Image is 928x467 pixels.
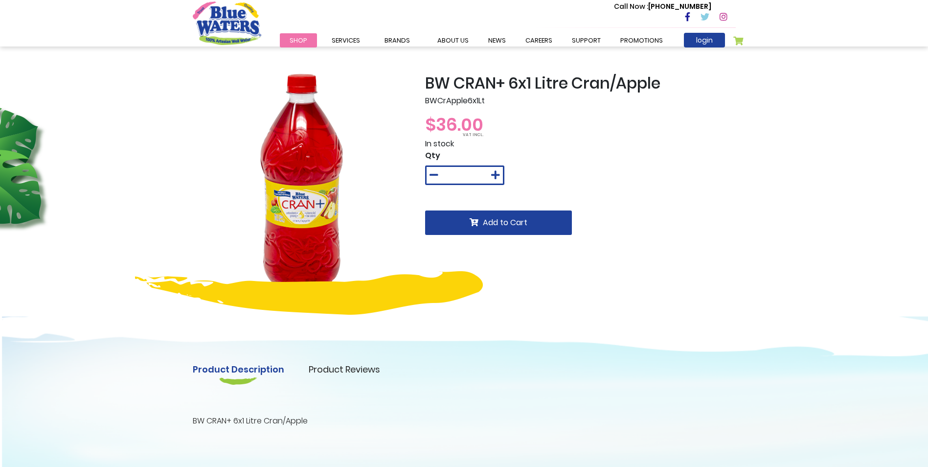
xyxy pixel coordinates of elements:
[135,271,483,315] img: yellow-design.png
[332,36,360,45] span: Services
[478,33,516,47] a: News
[425,138,454,149] span: In stock
[193,415,736,427] p: BW CRAN+ 6x1 Litre Cran/Apple
[483,217,527,228] span: Add to Cart
[425,74,736,93] h2: BW CRAN+ 6x1 Litre Cran/Apple
[614,1,648,11] span: Call Now :
[428,33,478,47] a: about us
[290,36,307,45] span: Shop
[425,150,440,161] span: Qty
[611,33,673,47] a: Promotions
[193,363,284,376] a: Product Description
[614,1,711,12] p: [PHONE_NUMBER]
[425,95,736,107] p: BWCrApple6x1Lt
[309,363,380,376] a: Product Reviews
[193,1,261,45] a: store logo
[425,210,572,235] button: Add to Cart
[562,33,611,47] a: support
[684,33,725,47] a: login
[193,74,410,292] img: BW_CRAN__6x1_Litre_Cran_Apple_1_2.png
[385,36,410,45] span: Brands
[425,112,483,137] span: $36.00
[516,33,562,47] a: careers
